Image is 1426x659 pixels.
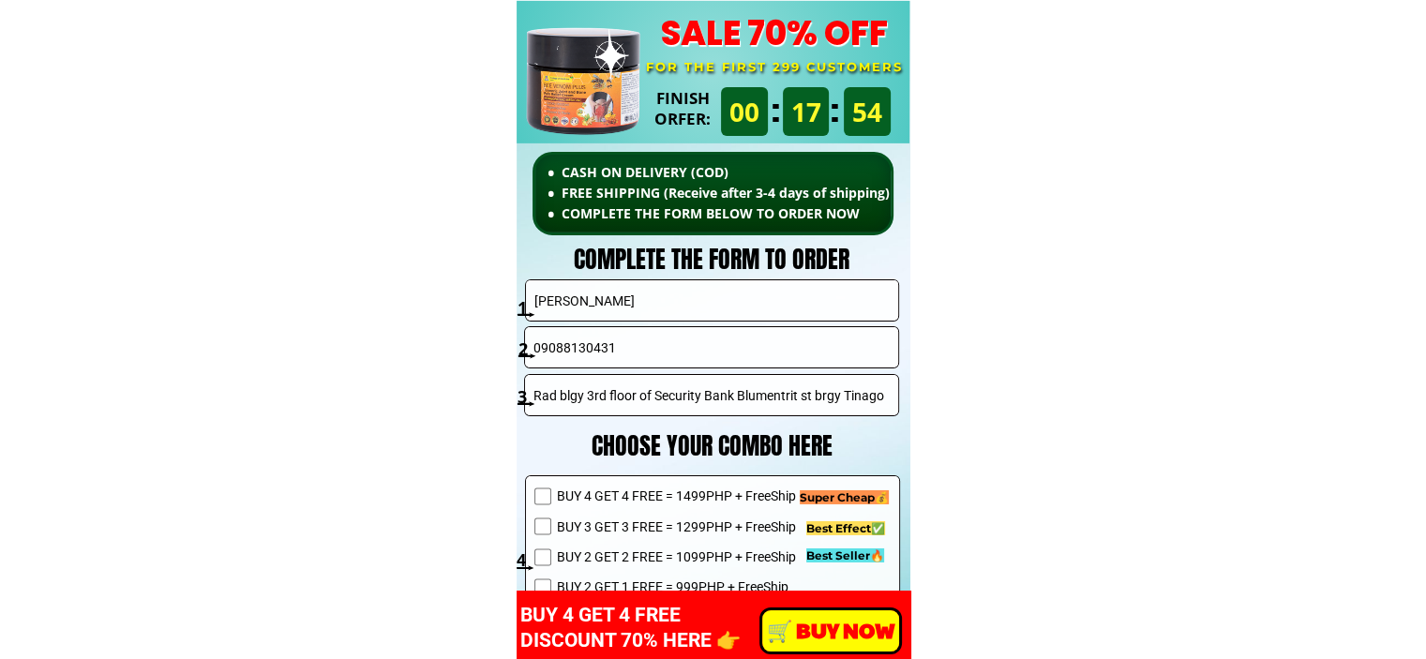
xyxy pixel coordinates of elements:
[755,83,795,139] h3: :
[520,603,804,654] h3: BUY 4 GET 4 FREE DISCOUNT 70% HERE 👉
[806,521,885,535] span: Best Effect✅
[556,547,837,567] span: BUY 2 GET 2 FREE = 1099PHP + FreeShip
[514,240,909,279] h3: COMPLETE THE FORM TO ORDER
[815,83,855,139] h3: :
[762,610,900,652] p: ️🛒 BUY NOW
[806,548,884,562] span: Best Seller🔥
[529,327,894,367] input: Phone Number* (+63/09)
[544,426,880,465] h3: CHOOSE YOUR COMBO HERE
[517,547,536,574] h3: 4
[530,280,895,321] input: Your Name*
[556,517,837,537] span: BUY 3 GET 3 FREE = 1299PHP + FreeShip
[518,336,538,363] h3: 2
[548,162,961,183] li: CASH ON DELIVERY (COD)
[518,294,537,322] h3: 1
[518,383,537,411] h3: 3
[548,203,961,224] li: COMPLETE THE FORM BELOW TO ORDER NOW
[800,490,889,504] span: Super Cheap💰
[556,577,837,597] span: BUY 2 GET 1 FREE = 999PHP + FreeShip
[642,10,907,57] h3: sale 70% off
[638,56,910,76] h3: FOR THE FIRST 299 CUSTOMERS
[556,486,837,506] span: BUY 4 GET 4 FREE = 1499PHP + FreeShip
[548,183,961,203] li: FREE SHIPPING (Receive after 3-4 days of shipping)
[529,375,894,415] input: Full Address* ( Province - City - Barangay )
